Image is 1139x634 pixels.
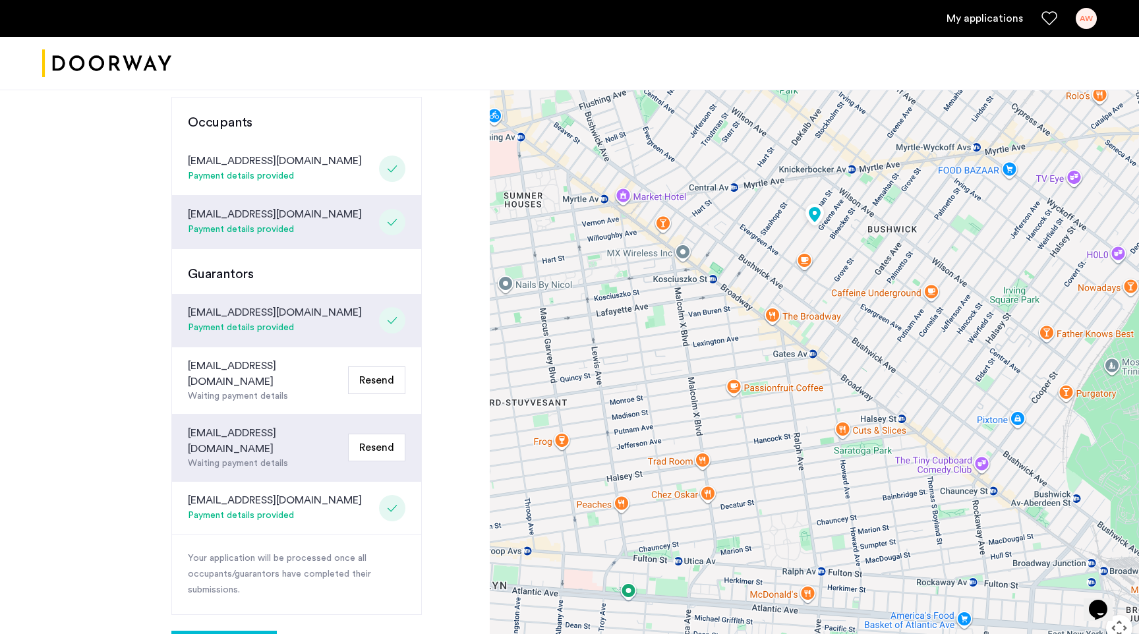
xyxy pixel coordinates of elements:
p: Your application will be processed once all occupants/guarantors have completed their submissions. [188,551,405,598]
a: Favorites [1041,11,1057,26]
button: Resend Email [348,366,405,394]
div: [EMAIL_ADDRESS][DOMAIN_NAME] [188,304,362,320]
div: Waiting payment details [188,457,343,471]
div: [EMAIL_ADDRESS][DOMAIN_NAME] [188,358,343,389]
div: AW [1076,8,1097,29]
div: [EMAIL_ADDRESS][DOMAIN_NAME] [188,206,362,222]
a: Cazamio logo [42,39,171,88]
div: Payment details provided [188,222,362,238]
img: logo [42,39,171,88]
a: My application [947,11,1023,26]
button: Resend Email [348,434,405,461]
div: Payment details provided [188,169,362,185]
div: [EMAIL_ADDRESS][DOMAIN_NAME] [188,492,362,508]
div: Payment details provided [188,508,362,524]
h3: Guarantors [188,265,405,283]
iframe: chat widget [1084,581,1126,621]
div: [EMAIL_ADDRESS][DOMAIN_NAME] [188,153,362,169]
div: [EMAIL_ADDRESS][DOMAIN_NAME] [188,425,343,457]
div: Waiting payment details [188,389,343,403]
h3: Occupants [188,113,405,132]
div: Payment details provided [188,320,362,336]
